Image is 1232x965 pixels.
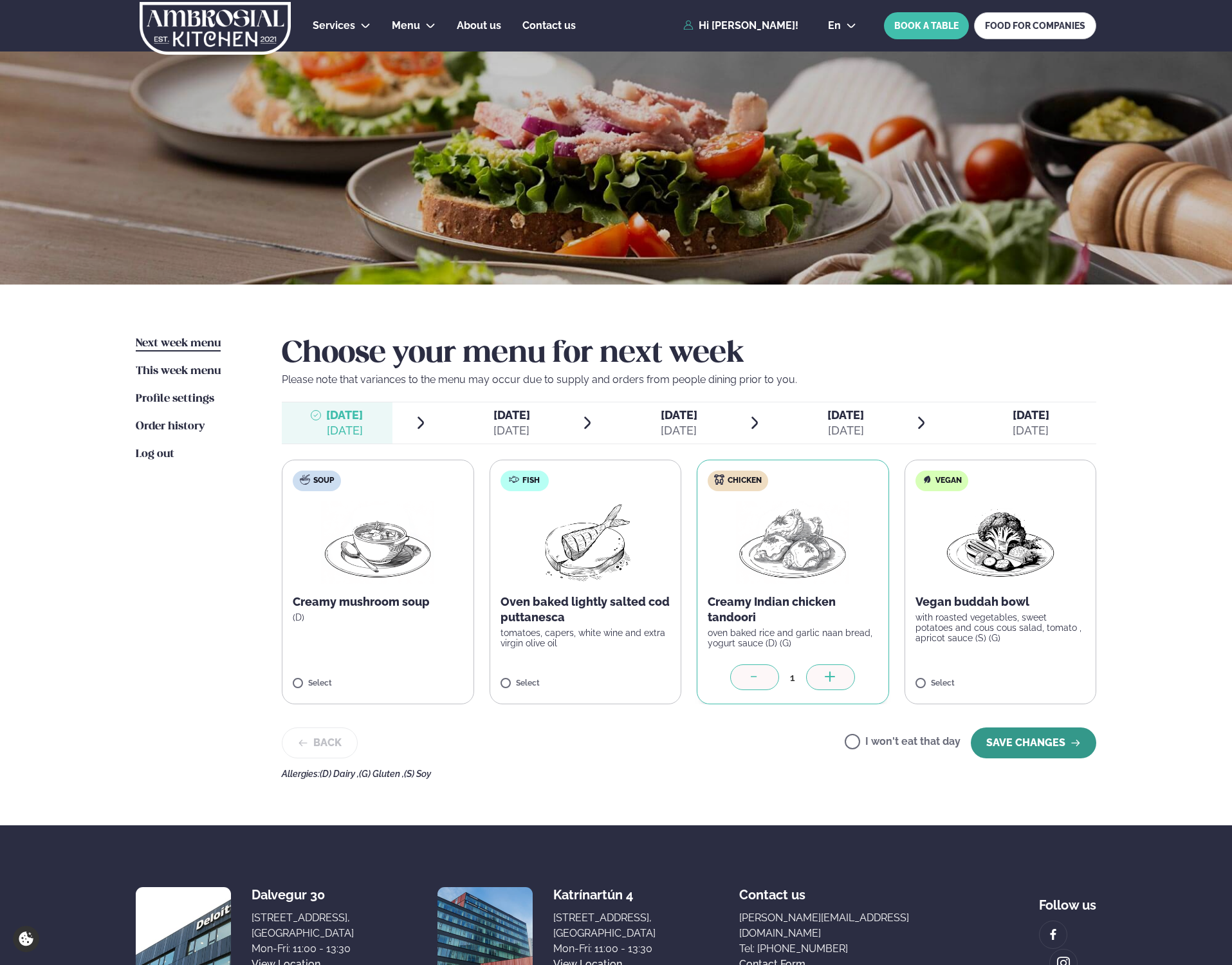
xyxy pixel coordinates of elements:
span: Profile settings [136,393,214,404]
button: en [818,21,867,31]
span: Fish [522,476,540,486]
span: This week menu [136,366,221,377]
div: Dalvegur 30 [252,887,354,903]
div: Mon-Fri: 11:00 - 13:30 [252,941,354,957]
a: Menu [392,18,420,33]
a: Services [313,18,355,33]
div: [STREET_ADDRESS], [GEOGRAPHIC_DATA] [252,910,354,941]
span: Contact us [739,877,805,903]
span: Chicken [728,476,762,486]
span: Order history [136,421,205,432]
span: [DATE] [661,408,697,422]
p: Oven baked lightly salted cod puttanesca [501,594,671,625]
button: Back [282,727,358,758]
span: (G) Gluten , [359,769,404,779]
a: This week menu [136,364,221,379]
span: [DATE] [827,408,864,422]
a: FOOD FOR COMPANIES [974,12,1096,39]
div: [DATE] [661,423,697,438]
img: Chicken-thighs.png [736,501,849,584]
span: [DATE] [1013,408,1049,422]
a: Order history [136,419,205,435]
div: Allergies: [282,769,1096,779]
button: SAVE CHANGES [971,727,1096,758]
div: [DATE] [1013,423,1049,438]
span: (D) Dairy , [320,769,359,779]
h2: Choose your menu for next week [282,336,1096,372]
button: BOOK A TABLE [884,12,969,39]
p: Vegan buddah bowl [915,594,1086,610]
a: Hi [PERSON_NAME]! [683,20,798,32]
span: en [828,21,841,31]
img: chicken.svg [714,474,724,485]
span: About us [457,19,501,32]
a: Contact us [522,18,576,33]
a: Profile settings [136,391,214,407]
span: Vegan [935,476,962,486]
p: oven baked rice and garlic naan bread, yogurt sauce (D) (G) [708,628,878,648]
img: Fish.png [528,501,642,584]
div: 1 [779,670,806,685]
span: Menu [392,19,420,32]
img: fish.svg [509,474,519,485]
span: (S) Soy [404,769,431,779]
img: Soup.png [321,501,434,584]
p: with roasted vegetables, sweet potatoes and cous cous salad, tomato , apricot sauce (S) (G) [915,612,1086,643]
img: soup.svg [300,474,310,485]
div: Katrínartún 4 [553,887,656,903]
span: [DATE] [326,408,363,422]
a: About us [457,18,501,33]
div: Mon-Fri: 11:00 - 13:30 [553,941,656,957]
a: Cookie settings [13,926,39,952]
span: Contact us [522,19,576,32]
span: Next week menu [136,338,221,349]
img: logo [138,2,292,55]
p: Creamy mushroom soup [293,594,463,610]
div: [STREET_ADDRESS], [GEOGRAPHIC_DATA] [553,910,656,941]
a: [PERSON_NAME][EMAIL_ADDRESS][DOMAIN_NAME] [739,910,955,941]
a: image alt [1040,921,1067,948]
span: Log out [136,449,174,460]
div: [DATE] [326,423,363,438]
div: [DATE] [493,423,530,438]
a: Tel: [PHONE_NUMBER] [739,941,955,957]
a: Next week menu [136,336,221,351]
p: tomatoes, capers, white wine and extra virgin olive oil [501,628,671,648]
span: [DATE] [493,408,530,422]
p: Creamy Indian chicken tandoori [708,594,878,625]
img: Vegan.png [944,501,1057,584]
p: (D) [293,612,463,623]
div: [DATE] [827,423,864,438]
img: Vegan.svg [922,474,932,485]
a: Log out [136,447,174,462]
div: Follow us [1039,887,1096,913]
p: Please note that variances to the menu may occur due to supply and orders from people dining prio... [282,372,1096,388]
span: Services [313,19,355,32]
img: image alt [1046,928,1060,942]
span: Soup [313,476,334,486]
